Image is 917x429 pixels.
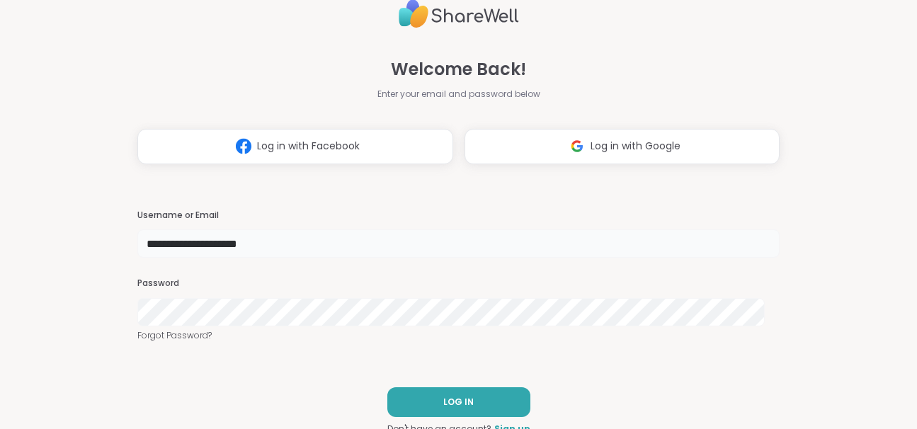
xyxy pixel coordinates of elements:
[591,139,680,154] span: Log in with Google
[391,57,526,82] span: Welcome Back!
[564,133,591,159] img: ShareWell Logomark
[137,278,780,290] h3: Password
[257,139,360,154] span: Log in with Facebook
[137,329,780,342] a: Forgot Password?
[387,387,530,417] button: LOG IN
[230,133,257,159] img: ShareWell Logomark
[137,210,780,222] h3: Username or Email
[443,396,474,408] span: LOG IN
[465,129,780,164] button: Log in with Google
[137,129,452,164] button: Log in with Facebook
[377,88,540,101] span: Enter your email and password below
